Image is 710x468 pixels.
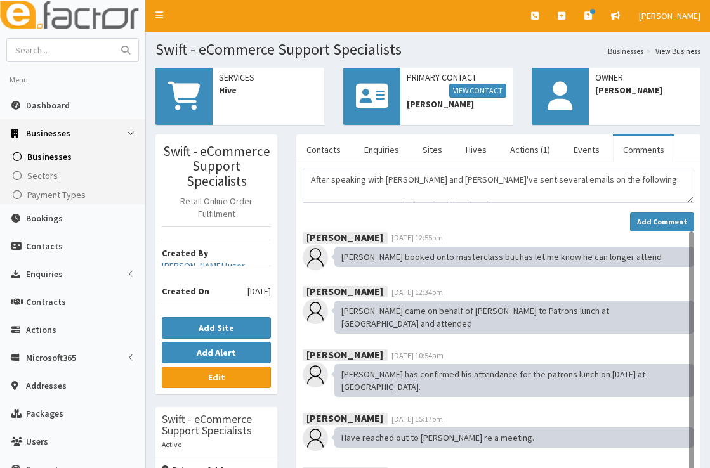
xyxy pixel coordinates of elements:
[162,259,271,285] a: [PERSON_NAME] [user deleted]
[595,71,694,84] span: Owner
[391,287,443,297] span: [DATE] 12:34pm
[306,348,383,361] b: [PERSON_NAME]
[595,84,694,96] span: [PERSON_NAME]
[27,151,72,162] span: Businesses
[26,408,63,419] span: Packages
[26,127,70,139] span: Businesses
[334,247,694,267] div: [PERSON_NAME] booked onto masterclass but has let me know he can longer attend
[643,46,700,56] li: View Business
[637,217,687,226] strong: Add Comment
[407,98,506,110] span: [PERSON_NAME]
[306,285,383,297] b: [PERSON_NAME]
[306,412,383,424] b: [PERSON_NAME]
[26,212,63,224] span: Bookings
[27,189,86,200] span: Payment Types
[407,71,506,98] span: Primary Contact
[197,347,236,358] b: Add Alert
[162,439,181,449] small: Active
[391,233,443,242] span: [DATE] 12:55pm
[613,136,674,163] a: Comments
[3,185,145,204] a: Payment Types
[162,247,208,259] b: Created By
[3,166,145,185] a: Sectors
[162,367,271,388] a: Edit
[456,136,497,163] a: Hives
[449,84,506,98] a: View Contact
[500,136,560,163] a: Actions (1)
[26,100,70,111] span: Dashboard
[26,240,63,252] span: Contacts
[199,322,234,334] b: Add Site
[26,268,63,280] span: Enquiries
[162,413,271,436] h3: Swift - eCommerce Support Specialists
[162,144,271,188] h3: Swift - eCommerce Support Specialists
[391,351,444,360] span: [DATE] 10:54am
[155,41,700,58] h1: Swift - eCommerce Support Specialists
[162,195,271,220] p: Retail Online Order Fulfilment
[306,230,383,243] b: [PERSON_NAME]
[26,296,66,308] span: Contracts
[391,414,443,424] span: [DATE] 15:17pm
[296,136,351,163] a: Contacts
[219,84,318,96] span: Hive
[26,352,76,363] span: Microsoft365
[303,169,694,203] textarea: Comment
[334,364,694,397] div: [PERSON_NAME] has confirmed his attendance for the patrons lunch on [DATE] at [GEOGRAPHIC_DATA].
[26,324,56,335] span: Actions
[608,46,643,56] a: Businesses
[334,301,694,334] div: [PERSON_NAME] came on behalf of [PERSON_NAME] to Patrons lunch at [GEOGRAPHIC_DATA] and attended
[563,136,610,163] a: Events
[208,372,225,383] b: Edit
[219,71,318,84] span: Services
[247,285,271,297] span: [DATE]
[162,342,271,363] button: Add Alert
[7,39,114,61] input: Search...
[639,10,700,22] span: [PERSON_NAME]
[334,427,694,448] div: Have reached out to [PERSON_NAME] re a meeting.
[162,285,209,297] b: Created On
[27,170,58,181] span: Sectors
[630,212,694,231] button: Add Comment
[26,436,48,447] span: Users
[26,380,67,391] span: Addresses
[354,136,409,163] a: Enquiries
[3,147,145,166] a: Businesses
[412,136,452,163] a: Sites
